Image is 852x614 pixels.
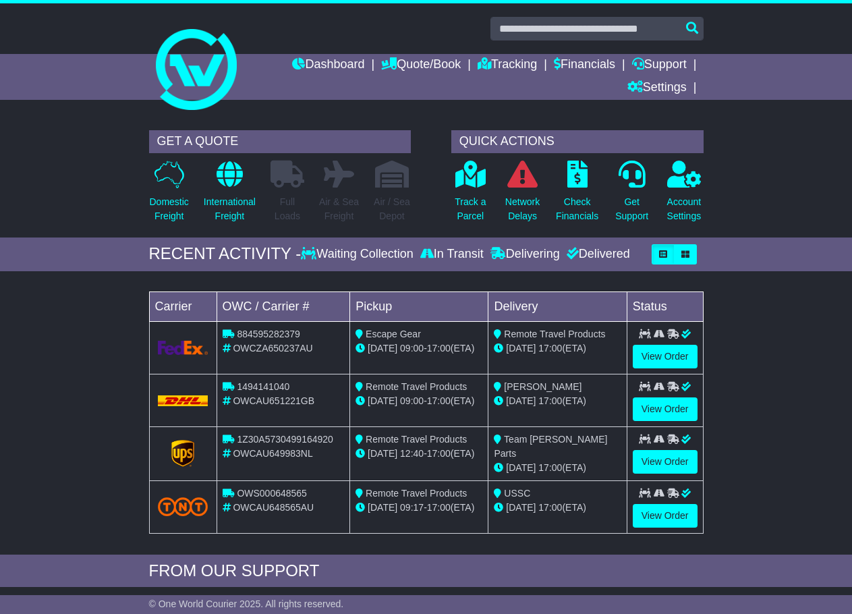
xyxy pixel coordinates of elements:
[237,329,300,339] span: 884595282379
[451,130,704,153] div: QUICK ACTIONS
[366,329,421,339] span: Escape Gear
[506,343,536,354] span: [DATE]
[494,341,621,356] div: (ETA)
[627,77,687,100] a: Settings
[368,343,397,354] span: [DATE]
[158,497,208,515] img: TNT_Domestic.png
[632,54,687,77] a: Support
[538,395,562,406] span: 17:00
[171,440,194,467] img: GetCarrierServiceLogo
[400,502,424,513] span: 09:17
[356,394,482,408] div: - (ETA)
[237,488,307,499] span: OWS000648565
[488,291,627,321] td: Delivery
[538,462,562,473] span: 17:00
[427,448,451,459] span: 17:00
[158,395,208,406] img: DHL.png
[356,501,482,515] div: - (ETA)
[149,598,344,609] span: © One World Courier 2025. All rights reserved.
[487,247,563,262] div: Delivering
[149,561,704,581] div: FROM OUR SUPPORT
[292,54,364,77] a: Dashboard
[149,291,217,321] td: Carrier
[217,291,350,321] td: OWC / Carrier #
[554,54,615,77] a: Financials
[237,434,333,445] span: 1Z30A5730499164920
[506,395,536,406] span: [DATE]
[233,502,314,513] span: OWCAU648565AU
[368,395,397,406] span: [DATE]
[427,343,451,354] span: 17:00
[494,501,621,515] div: (ETA)
[271,195,304,223] p: Full Loads
[538,502,562,513] span: 17:00
[506,462,536,473] span: [DATE]
[504,329,605,339] span: Remote Travel Products
[400,448,424,459] span: 12:40
[374,195,410,223] p: Air / Sea Depot
[494,434,607,459] span: Team [PERSON_NAME] Parts
[356,447,482,461] div: - (ETA)
[158,341,208,355] img: GetCarrierServiceLogo
[356,341,482,356] div: - (ETA)
[633,397,698,421] a: View Order
[350,291,488,321] td: Pickup
[427,502,451,513] span: 17:00
[366,434,467,445] span: Remote Travel Products
[233,395,314,406] span: OWCAU651221GB
[478,54,537,77] a: Tracking
[237,381,289,392] span: 1494141040
[633,504,698,528] a: View Order
[368,502,397,513] span: [DATE]
[427,395,451,406] span: 17:00
[667,195,702,223] p: Account Settings
[150,195,189,223] p: Domestic Freight
[494,394,621,408] div: (ETA)
[454,160,486,231] a: Track aParcel
[505,195,540,223] p: Network Delays
[556,195,598,223] p: Check Financials
[615,160,649,231] a: GetSupport
[633,450,698,474] a: View Order
[149,244,302,264] div: RECENT ACTIVITY -
[381,54,461,77] a: Quote/Book
[627,291,703,321] td: Status
[504,381,581,392] span: [PERSON_NAME]
[506,502,536,513] span: [DATE]
[368,448,397,459] span: [DATE]
[504,488,530,499] span: USSC
[555,160,599,231] a: CheckFinancials
[301,247,416,262] div: Waiting Collection
[400,343,424,354] span: 09:00
[455,195,486,223] p: Track a Parcel
[494,461,621,475] div: (ETA)
[203,160,256,231] a: InternationalFreight
[233,448,312,459] span: OWCAU649983NL
[149,130,411,153] div: GET A QUOTE
[204,195,256,223] p: International Freight
[417,247,487,262] div: In Transit
[366,381,467,392] span: Remote Travel Products
[666,160,702,231] a: AccountSettings
[400,395,424,406] span: 09:00
[149,160,190,231] a: DomesticFreight
[233,343,312,354] span: OWCZA650237AU
[615,195,648,223] p: Get Support
[366,488,467,499] span: Remote Travel Products
[319,195,359,223] p: Air & Sea Freight
[505,160,540,231] a: NetworkDelays
[538,343,562,354] span: 17:00
[563,247,630,262] div: Delivered
[633,345,698,368] a: View Order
